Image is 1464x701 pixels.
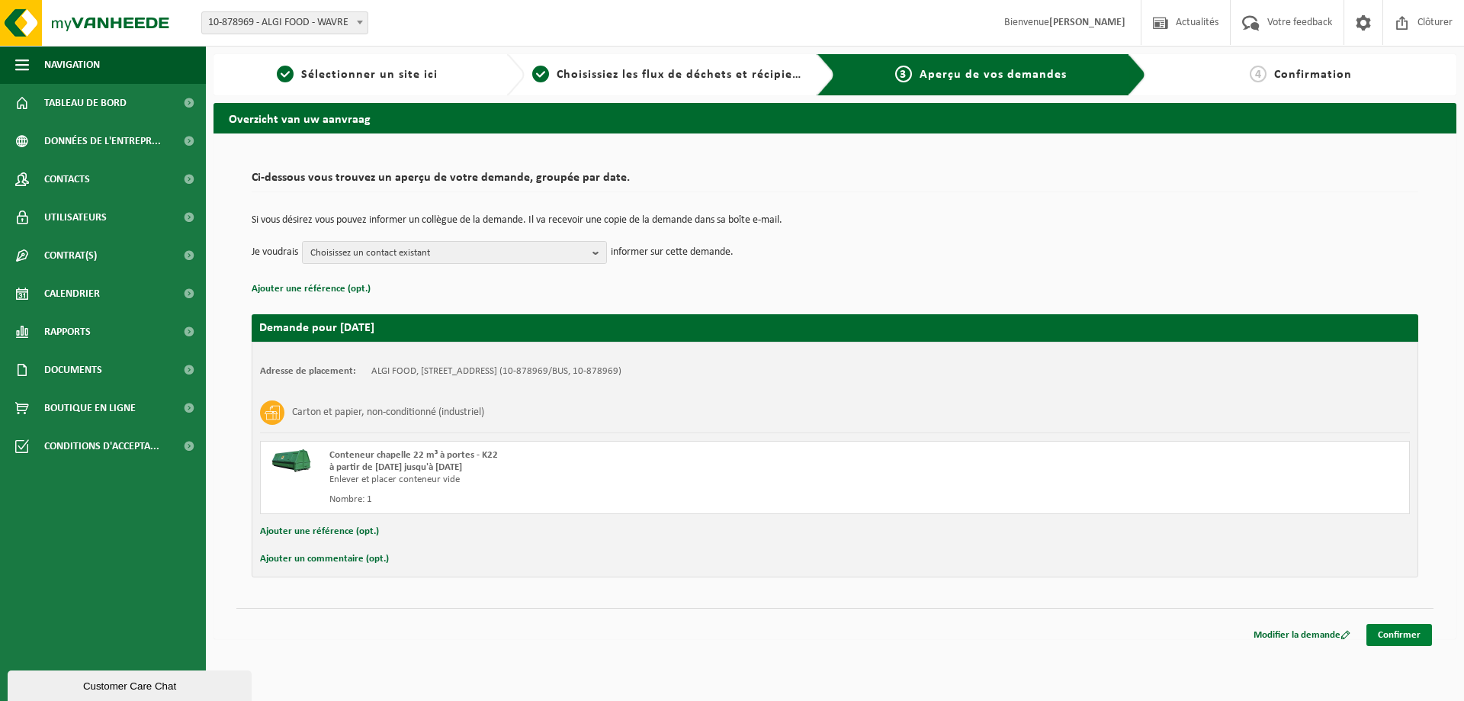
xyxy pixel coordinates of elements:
button: Ajouter un commentaire (opt.) [260,549,389,569]
strong: à partir de [DATE] jusqu'à [DATE] [329,462,462,472]
span: Sélectionner un site ici [301,69,438,81]
p: Je voudrais [252,241,298,264]
button: Ajouter une référence (opt.) [260,522,379,542]
span: 2 [532,66,549,82]
h2: Overzicht van uw aanvraag [213,103,1456,133]
span: Contrat(s) [44,236,97,275]
td: ALGI FOOD, [STREET_ADDRESS] (10-878969/BUS, 10-878969) [371,365,621,378]
span: Navigation [44,46,100,84]
a: 1Sélectionner un site ici [221,66,494,84]
span: 10-878969 - ALGI FOOD - WAVRE [201,11,368,34]
span: Choisissiez les flux de déchets et récipients [557,69,811,81]
span: Contacts [44,160,90,198]
span: Aperçu de vos demandes [920,69,1067,81]
strong: Adresse de placement: [260,366,356,376]
p: informer sur cette demande. [611,241,734,264]
span: Rapports [44,313,91,351]
span: Boutique en ligne [44,389,136,427]
span: 4 [1250,66,1267,82]
span: Données de l'entrepr... [44,122,161,160]
strong: Demande pour [DATE] [259,322,374,334]
span: Confirmation [1274,69,1352,81]
span: 10-878969 - ALGI FOOD - WAVRE [202,12,368,34]
span: Conditions d'accepta... [44,427,159,465]
span: Conteneur chapelle 22 m³ à portes - K22 [329,450,498,460]
iframe: chat widget [8,667,255,701]
span: Tableau de bord [44,84,127,122]
a: 2Choisissiez les flux de déchets et récipients [532,66,805,84]
h3: Carton et papier, non-conditionné (industriel) [292,400,484,425]
span: Calendrier [44,275,100,313]
span: Documents [44,351,102,389]
img: HK-XK-22-GN-00.png [268,449,314,472]
span: 1 [277,66,294,82]
p: Si vous désirez vous pouvez informer un collègue de la demande. Il va recevoir une copie de la de... [252,215,1418,226]
div: Enlever et placer conteneur vide [329,474,896,486]
strong: [PERSON_NAME] [1049,17,1125,28]
button: Choisissez un contact existant [302,241,607,264]
span: Utilisateurs [44,198,107,236]
h2: Ci-dessous vous trouvez un aperçu de votre demande, groupée par date. [252,172,1418,192]
a: Confirmer [1366,624,1432,646]
span: 3 [895,66,912,82]
span: Choisissez un contact existant [310,242,586,265]
button: Ajouter une référence (opt.) [252,279,371,299]
a: Modifier la demande [1242,624,1362,646]
div: Nombre: 1 [329,494,896,506]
